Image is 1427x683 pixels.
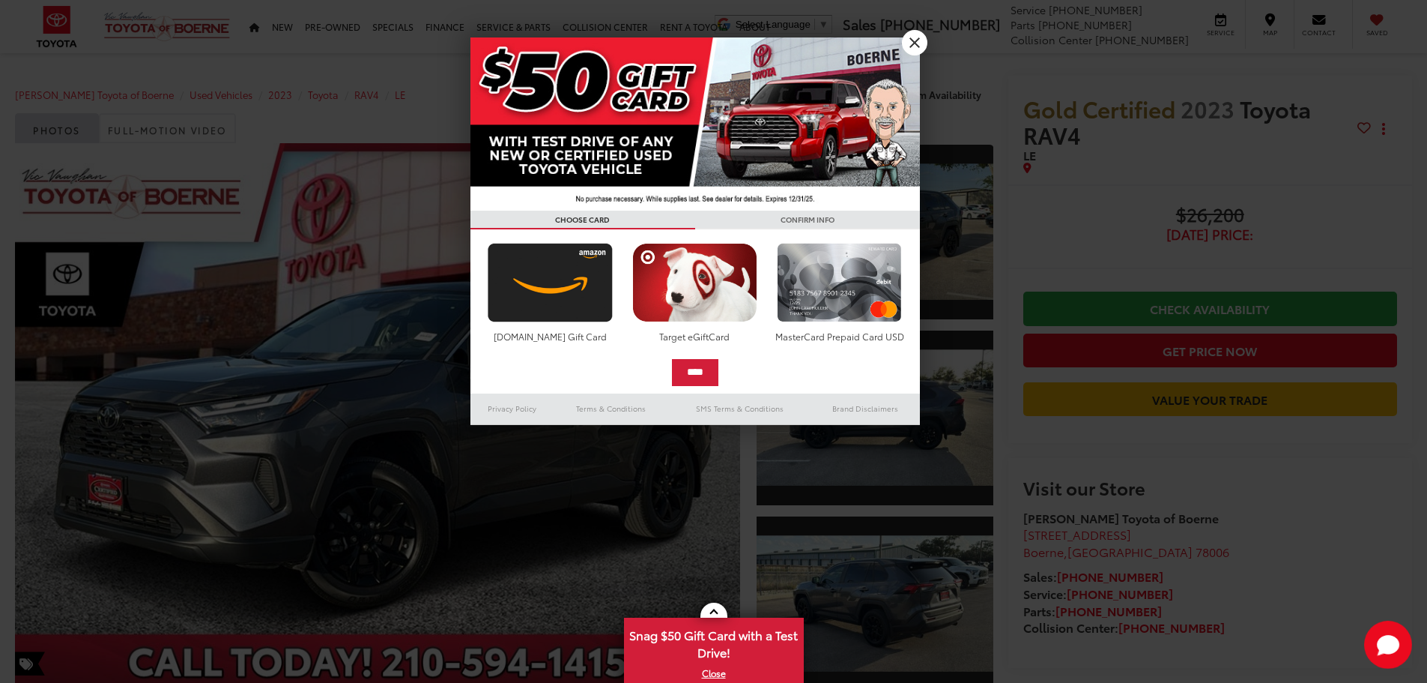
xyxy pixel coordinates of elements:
[484,330,616,343] div: [DOMAIN_NAME] Gift Card
[554,400,668,418] a: Terms & Conditions
[695,211,920,229] h3: CONFIRM INFO
[811,400,920,418] a: Brand Disclaimers
[484,243,616,322] img: amazoncard.png
[625,619,802,665] span: Snag $50 Gift Card with a Test Drive!
[628,330,761,343] div: Target eGiftCard
[628,243,761,322] img: targetcard.png
[1364,621,1412,669] svg: Start Chat
[470,37,920,211] img: 42635_top_851395.jpg
[470,211,695,229] h3: CHOOSE CARD
[470,400,554,418] a: Privacy Policy
[773,330,906,343] div: MasterCard Prepaid Card USD
[1364,621,1412,669] button: Toggle Chat Window
[669,400,811,418] a: SMS Terms & Conditions
[773,243,906,322] img: mastercard.png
